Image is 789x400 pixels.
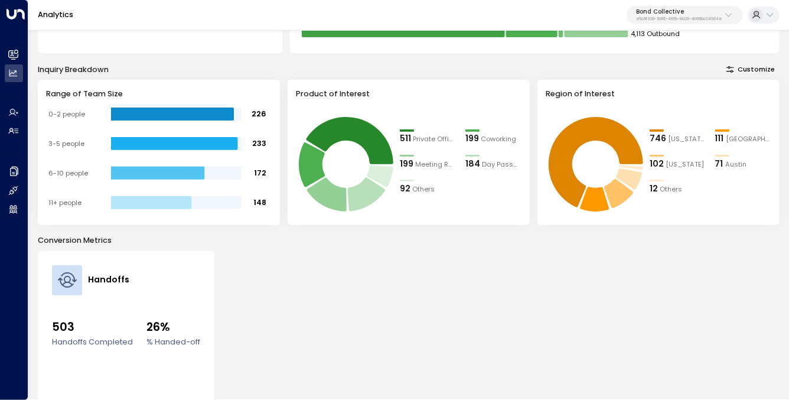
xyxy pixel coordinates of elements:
[666,160,704,170] span: Texas
[38,9,73,19] a: Analytics
[400,158,413,171] div: 199
[252,109,266,119] tspan: 226
[48,168,88,178] tspan: 6-10 people
[650,183,706,196] div: 12Others
[400,132,411,145] div: 511
[636,17,722,21] p: e5c8f306-7b86-487b-8d28-d066bc04964e
[52,336,133,347] label: Handoffs Completed
[636,8,722,15] p: Bond Collective
[48,139,84,148] tspan: 3-5 people
[465,132,479,145] div: 199
[482,160,521,170] span: Day Passes
[722,63,780,76] button: Customize
[715,132,771,145] div: 111Philadelphia
[400,132,456,145] div: 511Private Office
[38,235,780,246] p: Conversion Metrics
[253,197,266,207] tspan: 148
[650,158,706,171] div: 102Texas
[715,158,723,171] div: 71
[715,158,771,171] div: 71Austin
[668,134,705,144] span: New York
[46,88,271,99] h3: Range of Team Size
[400,183,456,196] div: 92Others
[627,6,743,25] button: Bond Collectivee5c8f306-7b86-487b-8d28-d066bc04964e
[481,134,516,144] span: Coworking
[631,29,680,38] tspan: 4,113 Outbound
[650,158,664,171] div: 102
[725,160,746,170] span: Austin
[254,168,266,178] tspan: 172
[650,132,706,145] div: 746New York
[400,158,456,171] div: 199Meeting Rooms
[546,88,771,99] h3: Region of Interest
[465,132,521,145] div: 199Coworking
[38,64,109,75] div: Inquiry Breakdown
[413,134,456,144] span: Private Office
[465,158,521,171] div: 184Day Passes
[146,319,200,336] span: 26%
[400,183,410,196] div: 92
[416,160,456,170] span: Meeting Rooms
[650,183,658,196] div: 12
[48,109,85,119] tspan: 0-2 people
[88,274,129,287] h4: Handoffs
[413,184,435,194] span: Others
[252,138,266,148] tspan: 233
[48,198,81,207] tspan: 11+ people
[660,184,682,194] span: Others
[715,132,724,145] div: 111
[650,132,666,145] div: 746
[52,319,133,336] span: 503
[465,158,480,171] div: 184
[146,336,200,347] label: % Handed-off
[296,88,521,99] h3: Product of Interest
[726,134,771,144] span: Philadelphia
